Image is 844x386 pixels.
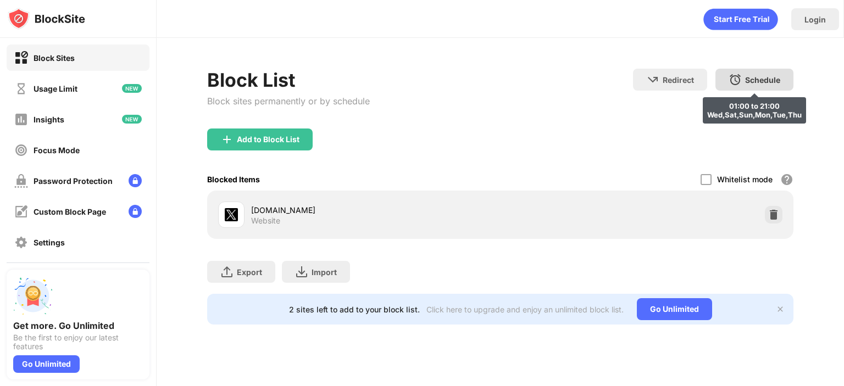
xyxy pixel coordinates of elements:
div: Block sites permanently or by schedule [207,96,370,107]
div: 2 sites left to add to your block list. [289,305,420,314]
img: push-unlimited.svg [13,276,53,316]
div: Schedule [745,75,780,85]
div: Be the first to enjoy our latest features [13,333,143,351]
div: Custom Block Page [34,207,106,216]
div: Click here to upgrade and enjoy an unlimited block list. [426,305,624,314]
div: [DOMAIN_NAME] [251,204,500,216]
img: new-icon.svg [122,84,142,93]
div: Insights [34,115,64,124]
div: animation [703,8,778,30]
div: Import [312,267,337,277]
div: Block List [207,69,370,91]
div: Go Unlimited [637,298,712,320]
div: Blocked Items [207,175,260,184]
img: insights-off.svg [14,113,28,126]
div: 01:00 to 21:00 [707,102,802,110]
div: Password Protection [34,176,113,186]
div: Login [804,15,826,24]
img: block-on.svg [14,51,28,65]
img: new-icon.svg [122,115,142,124]
div: Redirect [663,75,694,85]
img: x-button.svg [776,305,785,314]
div: Add to Block List [237,135,299,144]
img: logo-blocksite.svg [8,8,85,30]
div: Wed,Sat,Sun,Mon,Tue,Thu [707,110,802,119]
img: lock-menu.svg [129,174,142,187]
div: Usage Limit [34,84,77,93]
img: password-protection-off.svg [14,174,28,188]
img: customize-block-page-off.svg [14,205,28,219]
img: favicons [225,208,238,221]
img: settings-off.svg [14,236,28,249]
div: Website [251,216,280,226]
div: Export [237,267,262,277]
div: Block Sites [34,53,75,63]
div: Settings [34,238,65,247]
div: Whitelist mode [717,175,773,184]
div: Get more. Go Unlimited [13,320,143,331]
img: time-usage-off.svg [14,82,28,96]
img: lock-menu.svg [129,205,142,218]
div: Go Unlimited [13,355,80,373]
img: focus-off.svg [14,143,28,157]
div: Focus Mode [34,146,80,155]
